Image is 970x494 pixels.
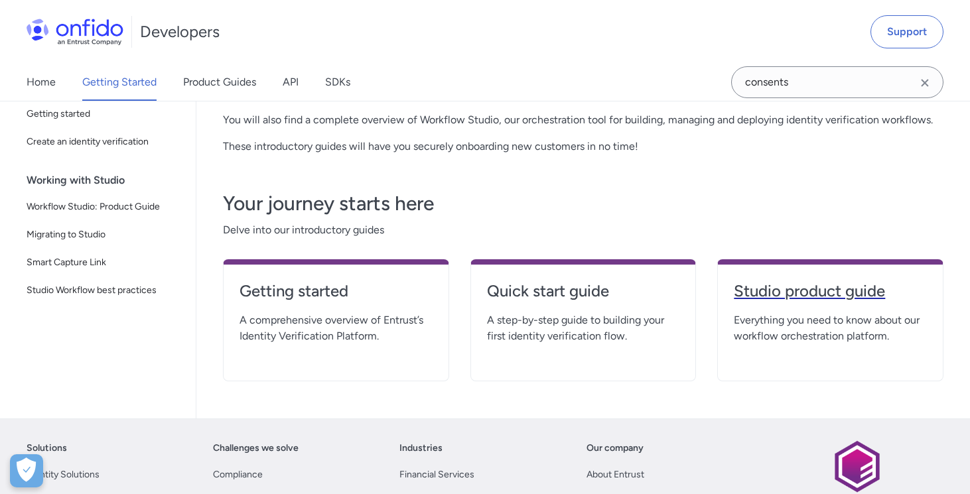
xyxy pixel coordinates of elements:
span: Getting started [27,106,180,122]
img: Onfido Logo [27,19,123,45]
a: Financial Services [399,467,474,483]
p: These introductory guides will have you securely onboarding new customers in no time! [223,139,943,154]
a: Industries [399,440,443,456]
a: Workflow Studio: Product Guide [21,194,185,220]
a: Migrating to Studio [21,221,185,248]
a: Home [27,64,56,101]
a: Getting started [21,101,185,127]
h1: Developers [140,21,220,42]
h4: Getting started [240,280,433,302]
a: Our company [587,440,644,456]
span: A comprehensive overview of Entrust’s Identity Verification Platform. [240,312,433,344]
a: About Entrust [587,467,644,483]
a: Identity Solutions [27,467,100,483]
span: Everything you need to know about our workflow orchestration platform. [734,312,927,344]
a: Create an identity verification [21,129,185,155]
a: Solutions [27,440,67,456]
a: Studio Workflow best practices [21,277,185,304]
a: API [283,64,299,101]
a: Smart Capture Link [21,249,185,276]
div: Cookie Preferences [10,454,43,487]
a: Getting Started [82,64,157,101]
span: Create an identity verification [27,134,180,150]
span: Studio Workflow best practices [27,282,180,298]
span: Delve into our introductory guides [223,222,943,238]
span: Migrating to Studio [27,227,180,243]
h3: Your journey starts here [223,190,943,217]
button: Open Preferences [10,454,43,487]
p: You will also find a complete overview of Workflow Studio, our orchestration tool for building, m... [223,112,943,128]
h4: Studio product guide [734,280,927,302]
input: Onfido search input field [731,66,943,98]
a: Getting started [240,280,433,312]
a: Compliance [213,467,263,483]
a: Quick start guide [487,280,680,312]
h4: Quick start guide [487,280,680,302]
a: SDKs [325,64,350,101]
a: Support [870,15,943,48]
a: Challenges we solve [213,440,299,456]
span: Workflow Studio: Product Guide [27,199,180,215]
div: Working with Studio [27,167,190,194]
span: A step-by-step guide to building your first identity verification flow. [487,312,680,344]
a: Product Guides [183,64,256,101]
svg: Clear search field button [917,75,933,91]
span: Smart Capture Link [27,255,180,271]
a: Studio product guide [734,280,927,312]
